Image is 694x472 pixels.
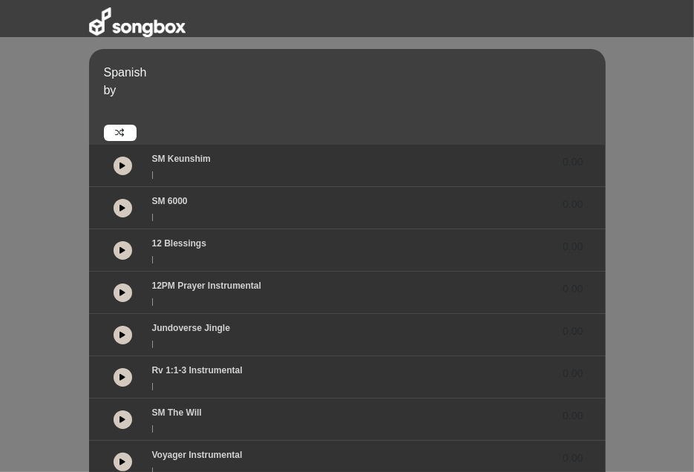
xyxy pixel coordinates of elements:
span: 0.00 [563,408,583,424]
p: Jundoverse Jingle [152,321,230,335]
p: SM Keunshim [152,152,211,165]
span: 0.00 [563,239,583,255]
p: 12 Blessings [152,237,206,250]
span: 0.00 [563,324,583,339]
span: by [104,84,117,96]
span: 0.00 [563,281,583,297]
span: 0.00 [563,197,583,212]
img: songbox-logo-white.png [89,7,186,37]
p: Rv 1:1-3 Instrumental [152,364,243,377]
span: 0.00 [563,154,583,170]
p: SM The Will [152,406,202,419]
p: Spanish [104,64,602,82]
p: 12PM Prayer Instrumental [152,279,261,292]
span: 0.00 [563,366,583,381]
p: Voyager Instrumental [152,448,243,462]
p: SM 6000 [152,194,188,208]
span: 0.00 [563,450,583,466]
